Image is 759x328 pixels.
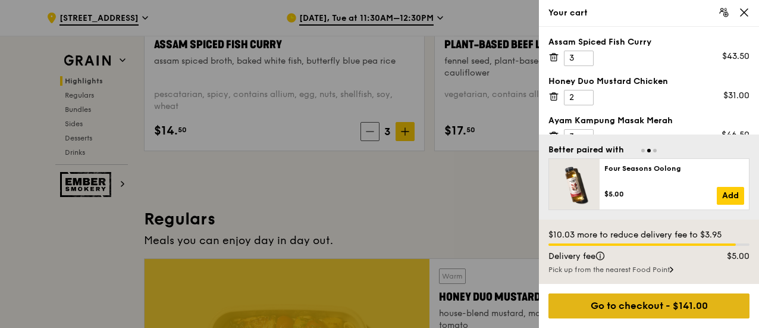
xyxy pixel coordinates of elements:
span: Go to slide 1 [641,149,645,152]
div: $5.00 [604,189,717,199]
div: $10.03 more to reduce delivery fee to $3.95 [548,229,749,241]
div: $5.00 [703,251,757,263]
div: Honey Duo Mustard Chicken [548,76,749,88]
div: Go to checkout - $141.00 [548,293,749,318]
span: Go to slide 2 [647,149,651,152]
div: Delivery fee [541,251,703,263]
div: $31.00 [723,90,749,102]
div: Pick up from the nearest Food Point [548,265,749,274]
div: Four Seasons Oolong [604,164,744,173]
a: Add [717,187,744,205]
div: Assam Spiced Fish Curry [548,36,749,48]
div: $43.50 [722,51,749,63]
div: Your cart [548,7,749,19]
div: $46.50 [722,129,749,141]
span: Go to slide 3 [653,149,657,152]
div: Better paired with [548,144,624,156]
div: Ayam Kampung Masak Merah [548,115,749,127]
